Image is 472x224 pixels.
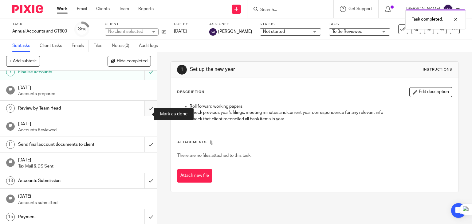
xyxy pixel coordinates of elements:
h1: [DATE] [18,119,151,127]
span: Hide completed [117,59,147,64]
a: Clients [96,6,110,12]
div: No client selected [108,29,148,35]
span: Attachments [177,141,207,144]
h1: Finalise accounts [18,68,98,77]
div: 7 [6,68,15,76]
p: Description [177,90,204,95]
button: + Add subtask [6,56,40,66]
a: Email [77,6,87,12]
p: Task completed. [412,16,443,22]
p: Roll forward working papers [190,103,452,110]
label: Client [105,22,166,27]
button: Edit description [409,87,452,97]
div: 15 [6,213,15,221]
span: To Be Reviewed [332,29,362,34]
h1: [DATE] [18,156,151,163]
button: Attach new file [177,169,212,183]
h1: Send final account documents to client [18,140,98,149]
div: 1 [177,65,187,75]
span: [PERSON_NAME] [218,29,252,35]
div: Instructions [423,67,452,72]
a: Emails [72,40,89,52]
p: Accounts prepared [18,91,151,97]
p: Accounts submitted [18,200,151,206]
h1: Payment [18,212,98,222]
div: 13 [6,176,15,185]
label: Due by [174,22,202,27]
img: Pixie [12,5,43,13]
span: [DATE] [174,29,187,33]
a: Work [57,6,68,12]
p: Check previous year's filings, meeting minutes and current year correspondence for any relevant info [190,110,452,116]
h1: Accounts Submission [18,176,98,185]
h1: [DATE] [18,83,151,91]
h1: [DATE] [18,192,151,199]
span: Not started [263,29,285,34]
a: Audit logs [139,40,163,52]
h1: Set up the new year [190,66,328,73]
label: Task [12,22,67,27]
p: Check that client reconciled all bank items in year [190,116,452,122]
div: Annual Accounts and CT600 [12,28,67,34]
a: Subtasks [12,40,35,52]
a: Team [119,6,129,12]
div: 3 [78,25,86,33]
img: svg%3E [443,4,453,14]
small: /16 [81,28,86,31]
h1: Review by Team Head [18,104,98,113]
button: Hide completed [108,56,151,66]
a: Reports [138,6,154,12]
a: Notes (0) [112,40,134,52]
div: 11 [6,140,15,149]
a: Files [93,40,107,52]
a: Client tasks [40,40,67,52]
p: Accounts Reviewed [18,127,151,133]
label: Assignee [209,22,252,27]
p: Tax Mail & DS Sent [18,163,151,169]
span: There are no files attached to this task. [177,153,251,158]
div: 9 [6,104,15,113]
img: svg%3E [209,28,217,36]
